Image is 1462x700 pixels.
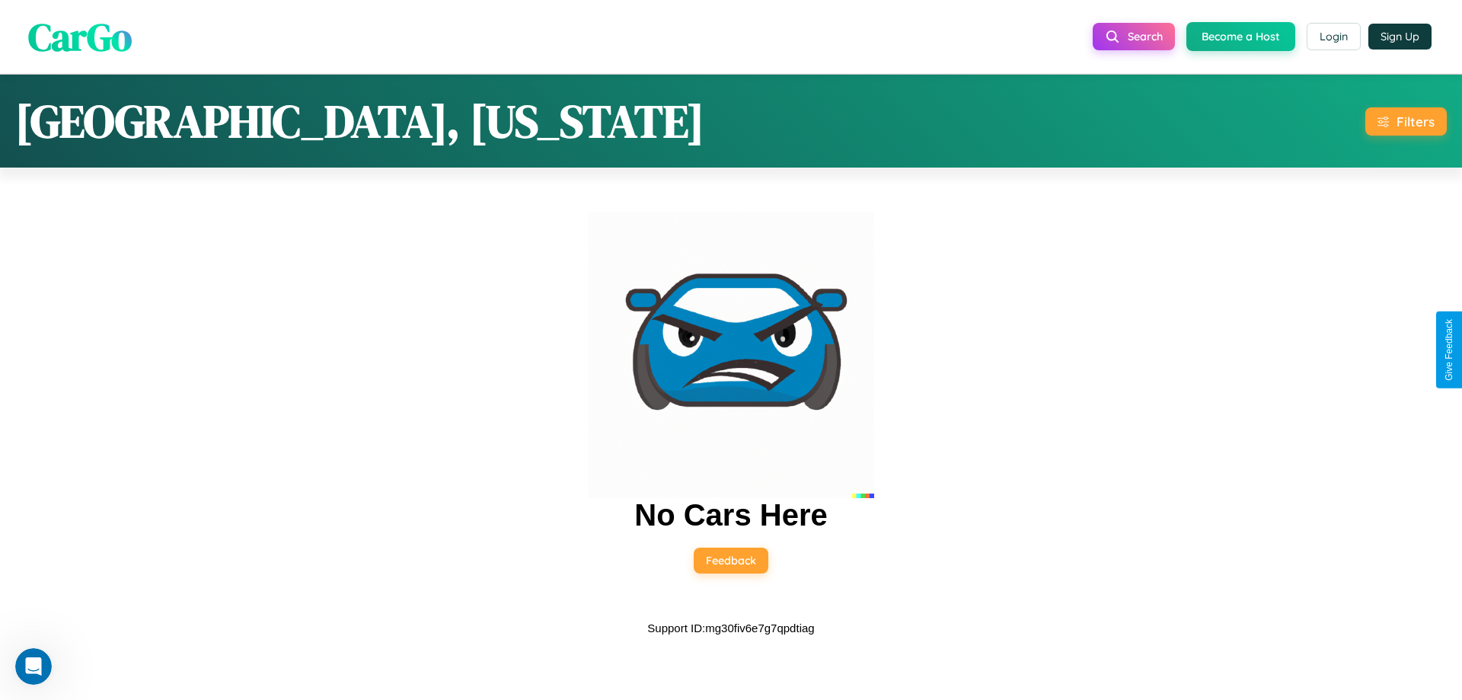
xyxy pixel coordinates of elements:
iframe: Intercom live chat [15,648,52,685]
span: CarGo [28,10,132,62]
button: Filters [1365,107,1447,136]
h2: No Cars Here [634,498,827,532]
button: Search [1093,23,1175,50]
button: Become a Host [1186,22,1295,51]
h1: [GEOGRAPHIC_DATA], [US_STATE] [15,90,704,152]
div: Give Feedback [1444,319,1454,381]
button: Sign Up [1368,24,1432,50]
button: Feedback [694,548,768,574]
p: Support ID: mg30fiv6e7g7qpdtiag [647,618,814,638]
button: Login [1307,23,1361,50]
div: Filters [1397,113,1435,129]
span: Search [1128,30,1163,43]
img: car [588,212,874,498]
